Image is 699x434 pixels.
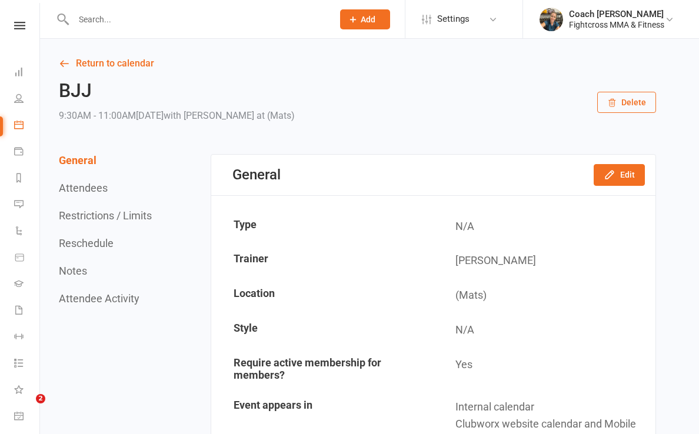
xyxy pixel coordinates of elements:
[70,11,325,28] input: Search...
[164,110,254,121] span: with [PERSON_NAME]
[361,15,375,24] span: Add
[12,394,40,422] iframe: Intercom live chat
[569,9,664,19] div: Coach [PERSON_NAME]
[14,60,41,86] a: Dashboard
[212,313,433,347] td: Style
[14,166,41,192] a: Reports
[59,81,295,101] h2: BJJ
[434,244,655,278] td: [PERSON_NAME]
[14,245,41,272] a: Product Sales
[59,209,152,222] button: Restrictions / Limits
[437,6,470,32] span: Settings
[59,292,139,305] button: Attendee Activity
[59,182,108,194] button: Attendees
[59,265,87,277] button: Notes
[232,166,281,183] div: General
[212,244,433,278] td: Trainer
[594,164,645,185] button: Edit
[434,313,655,347] td: N/A
[59,55,656,72] a: Return to calendar
[212,279,433,312] td: Location
[212,210,433,243] td: Type
[36,394,45,403] span: 2
[455,399,647,416] div: Internal calendar
[434,279,655,312] td: (Mats)
[14,139,41,166] a: Payments
[59,154,96,166] button: General
[212,348,433,389] td: Require active membership for members?
[540,8,563,31] img: thumb_image1623694743.png
[14,113,41,139] a: Calendar
[257,110,295,121] span: at (Mats)
[434,348,655,389] td: Yes
[14,378,41,404] a: What's New
[569,19,664,30] div: Fightcross MMA & Fitness
[14,86,41,113] a: People
[434,210,655,243] td: N/A
[597,92,656,113] button: Delete
[340,9,390,29] button: Add
[59,108,295,124] div: 9:30AM - 11:00AM[DATE]
[59,237,114,249] button: Reschedule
